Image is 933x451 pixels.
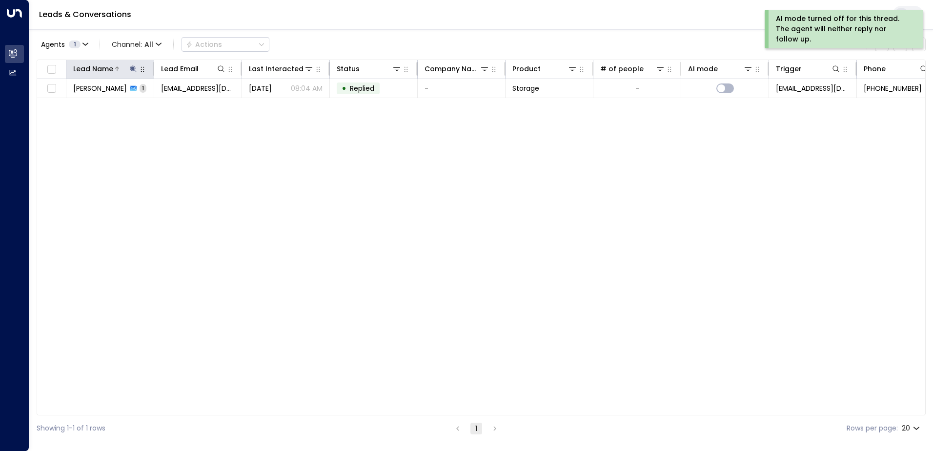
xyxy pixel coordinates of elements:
[337,63,360,75] div: Status
[249,83,272,93] span: Yesterday
[69,41,81,48] span: 1
[140,84,146,92] span: 1
[144,41,153,48] span: All
[249,63,304,75] div: Last Interacted
[512,63,541,75] div: Product
[249,63,314,75] div: Last Interacted
[776,14,910,44] div: AI mode turned off for this thread. The agent will neither reply nor follow up.
[73,83,127,93] span: Domingos Romualdo
[688,63,753,75] div: AI mode
[161,63,226,75] div: Lead Email
[108,38,165,51] span: Channel:
[73,63,138,75] div: Lead Name
[182,37,269,52] div: Button group with a nested menu
[425,63,480,75] div: Company Name
[418,79,506,98] td: -
[470,423,482,434] button: page 1
[161,83,235,93] span: domingosr@duck.com
[600,63,644,75] div: # of people
[864,63,886,75] div: Phone
[37,423,105,433] div: Showing 1-1 of 1 rows
[512,83,539,93] span: Storage
[182,37,269,52] button: Actions
[776,63,841,75] div: Trigger
[41,41,65,48] span: Agents
[451,422,501,434] nav: pagination navigation
[291,83,323,93] p: 08:04 AM
[902,421,922,435] div: 20
[864,63,929,75] div: Phone
[37,38,92,51] button: Agents1
[39,9,131,20] a: Leads & Conversations
[108,38,165,51] button: Channel:All
[186,40,222,49] div: Actions
[45,82,58,95] span: Toggle select row
[635,83,639,93] div: -
[337,63,402,75] div: Status
[342,80,346,97] div: •
[512,63,577,75] div: Product
[776,83,850,93] span: leads@space-station.co.uk
[776,63,802,75] div: Trigger
[688,63,718,75] div: AI mode
[45,63,58,76] span: Toggle select all
[350,83,374,93] span: Replied
[425,63,489,75] div: Company Name
[847,423,898,433] label: Rows per page:
[600,63,665,75] div: # of people
[864,83,922,93] span: +447587060292
[161,63,199,75] div: Lead Email
[73,63,113,75] div: Lead Name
